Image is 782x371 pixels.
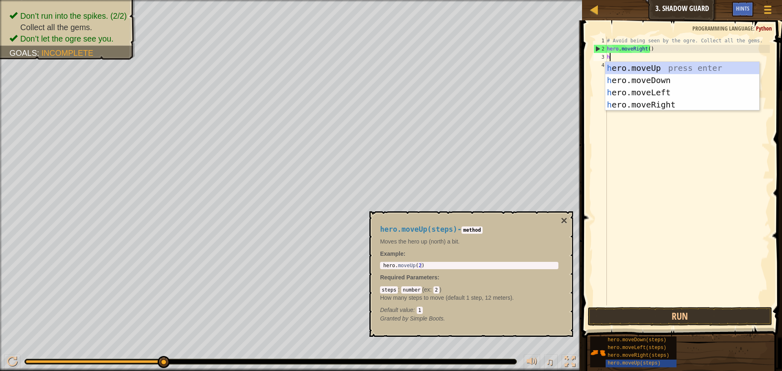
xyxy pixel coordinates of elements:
strong: : [380,250,405,257]
span: hero.moveLeft(steps) [608,345,666,351]
span: Default value [380,307,413,313]
img: portrait.png [590,345,606,360]
h4: - [380,226,558,233]
span: ♫ [546,356,554,368]
span: hero.moveUp(steps) [608,360,661,366]
span: hero.moveUp(steps) [380,225,457,233]
em: Simple Boots. [380,315,445,322]
li: Don’t let the ogre see you. [9,33,127,44]
span: hero.moveDown(steps) [608,337,666,343]
code: 1 [417,307,423,314]
div: 1 [593,37,607,45]
span: : [430,286,433,293]
span: Python [756,24,772,32]
p: How many steps to move (default 1 step, 12 meters). [380,294,558,302]
span: : [437,274,439,281]
code: method [461,226,482,234]
span: Required Parameters [380,274,437,281]
button: Show game menu [758,2,778,21]
span: : [398,286,401,293]
span: Granted by [380,315,410,322]
span: Incomplete [42,48,93,57]
button: Toggle fullscreen [562,354,578,371]
div: ( ) [380,285,558,314]
span: hero.moveRight(steps) [608,353,669,358]
div: 4 [593,61,607,69]
div: 2 [594,45,607,53]
span: : [753,24,756,32]
span: Don’t let the ogre see you. [20,34,114,43]
span: : [413,307,417,313]
button: × [561,215,567,226]
code: steps [380,286,398,294]
p: Moves the hero up (north) a bit. [380,237,558,246]
button: ♫ [544,354,558,371]
li: Collect all the gems. [9,22,127,33]
button: Adjust volume [524,354,540,371]
div: 3 [593,53,607,61]
li: Don’t run into the spikes. [9,10,127,22]
span: ex [424,286,430,293]
span: Example [380,250,404,257]
span: Don’t run into the spikes. (2/2) [20,11,127,20]
button: Ctrl + P: Play [4,354,20,371]
span: : [37,48,42,57]
button: Run [588,307,772,326]
span: Goals [9,48,37,57]
code: 2 [433,286,439,294]
span: Hints [736,4,749,12]
span: Programming language [692,24,753,32]
code: number [401,286,422,294]
span: Collect all the gems. [20,23,92,32]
